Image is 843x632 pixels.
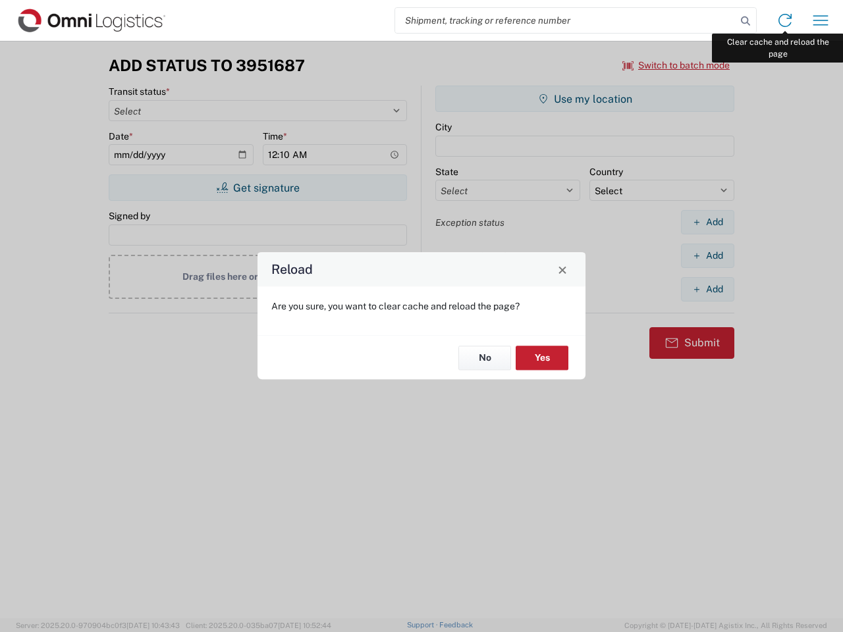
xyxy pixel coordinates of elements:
h4: Reload [271,260,313,279]
button: Yes [516,346,568,370]
input: Shipment, tracking or reference number [395,8,736,33]
p: Are you sure, you want to clear cache and reload the page? [271,300,572,312]
button: Close [553,260,572,278]
button: No [458,346,511,370]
